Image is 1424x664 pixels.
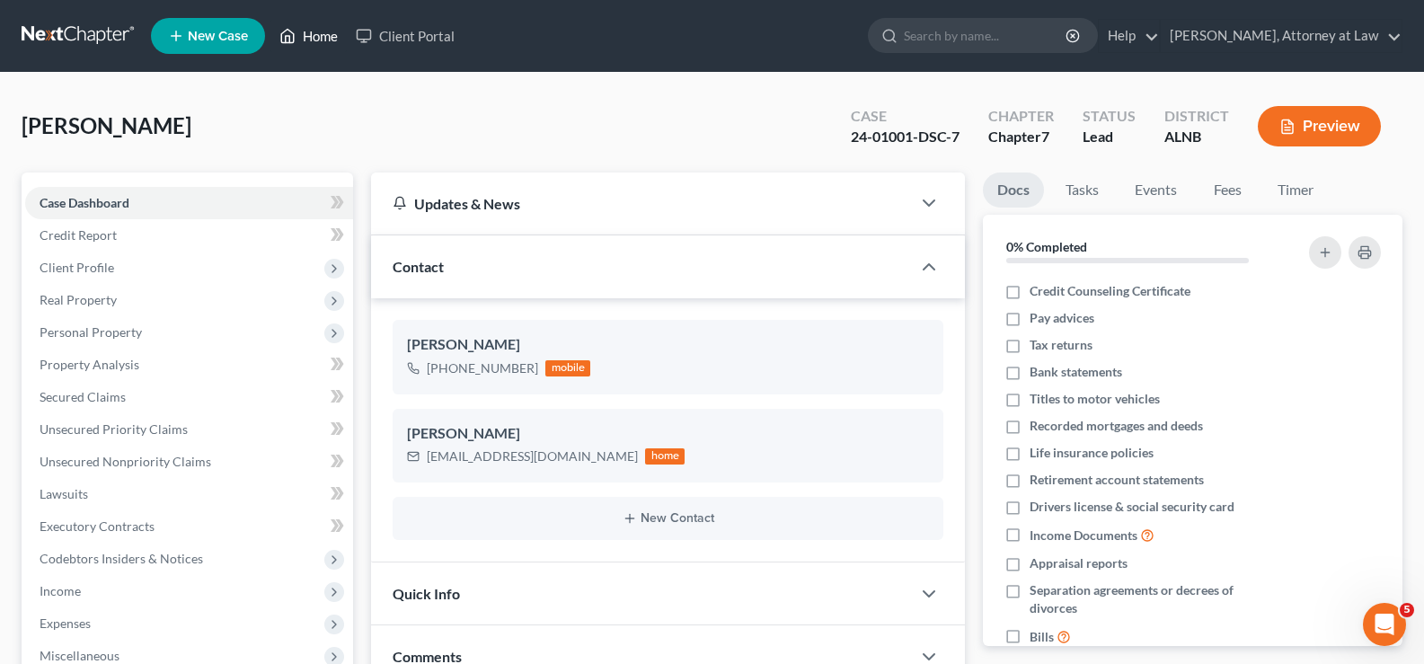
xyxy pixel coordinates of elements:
span: Personal Property [40,324,142,340]
strong: 0% Completed [1006,239,1087,254]
a: Events [1120,173,1191,208]
span: Pay advices [1030,309,1094,327]
a: Case Dashboard [25,187,353,219]
span: Unsecured Nonpriority Claims [40,454,211,469]
span: Income [40,583,81,598]
a: [PERSON_NAME], Attorney at Law [1161,20,1402,52]
span: Titles to motor vehicles [1030,390,1160,408]
a: Client Portal [347,20,464,52]
div: 24-01001-DSC-7 [851,127,960,147]
div: Chapter [988,106,1054,127]
span: Drivers license & social security card [1030,498,1234,516]
span: 7 [1041,128,1049,145]
iframe: Intercom live chat [1363,603,1406,646]
span: Executory Contracts [40,518,155,534]
span: Tax returns [1030,336,1092,354]
a: Unsecured Nonpriority Claims [25,446,353,478]
span: Expenses [40,615,91,631]
button: New Contact [407,511,929,526]
span: Case Dashboard [40,195,129,210]
span: New Case [188,30,248,43]
div: District [1164,106,1229,127]
span: Separation agreements or decrees of divorces [1030,581,1282,617]
div: Lead [1083,127,1136,147]
div: [PERSON_NAME] [407,423,929,445]
input: Search by name... [904,19,1068,52]
span: Client Profile [40,260,114,275]
span: [PERSON_NAME] [22,112,191,138]
span: 5 [1400,603,1414,617]
span: Codebtors Insiders & Notices [40,551,203,566]
a: Executory Contracts [25,510,353,543]
div: mobile [545,360,590,376]
a: Docs [983,173,1044,208]
span: Recorded mortgages and deeds [1030,417,1203,435]
a: Fees [1198,173,1256,208]
span: Unsecured Priority Claims [40,421,188,437]
span: Retirement account statements [1030,471,1204,489]
span: Life insurance policies [1030,444,1154,462]
a: Unsecured Priority Claims [25,413,353,446]
div: home [645,448,685,465]
div: [PERSON_NAME] [407,334,929,356]
span: Bills [1030,628,1054,646]
a: Help [1099,20,1159,52]
span: Appraisal reports [1030,554,1128,572]
div: [EMAIL_ADDRESS][DOMAIN_NAME] [427,447,638,465]
button: Preview [1258,106,1381,146]
span: Property Analysis [40,357,139,372]
span: Income Documents [1030,527,1137,544]
span: Contact [393,258,444,275]
span: Miscellaneous [40,648,119,663]
a: Home [270,20,347,52]
a: Property Analysis [25,349,353,381]
a: Lawsuits [25,478,353,510]
span: Credit Report [40,227,117,243]
div: Updates & News [393,194,889,213]
div: ALNB [1164,127,1229,147]
a: Tasks [1051,173,1113,208]
a: Timer [1263,173,1328,208]
span: Secured Claims [40,389,126,404]
span: Lawsuits [40,486,88,501]
div: [PHONE_NUMBER] [427,359,538,377]
span: Quick Info [393,585,460,602]
span: Real Property [40,292,117,307]
div: Chapter [988,127,1054,147]
span: Bank statements [1030,363,1122,381]
div: Case [851,106,960,127]
a: Secured Claims [25,381,353,413]
span: Credit Counseling Certificate [1030,282,1190,300]
a: Credit Report [25,219,353,252]
div: Status [1083,106,1136,127]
